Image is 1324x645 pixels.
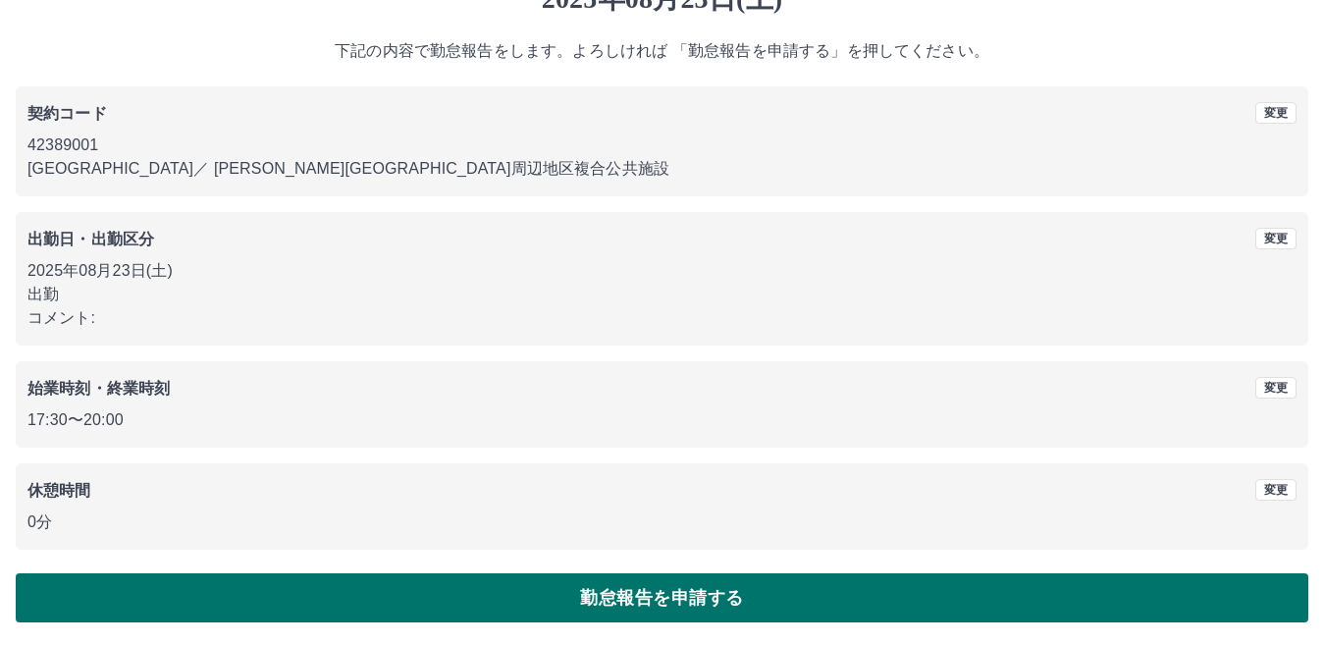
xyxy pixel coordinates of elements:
b: 休憩時間 [27,482,91,499]
p: コメント: [27,306,1297,330]
p: 出勤 [27,283,1297,306]
b: 契約コード [27,105,107,122]
button: 変更 [1255,102,1297,124]
button: 変更 [1255,479,1297,501]
p: 42389001 [27,134,1297,157]
p: 0分 [27,511,1297,534]
b: 始業時刻・終業時刻 [27,380,170,397]
button: 変更 [1255,228,1297,249]
button: 勤怠報告を申請する [16,573,1308,622]
p: 2025年08月23日(土) [27,259,1297,283]
p: [GEOGRAPHIC_DATA] ／ [PERSON_NAME][GEOGRAPHIC_DATA]周辺地区複合公共施設 [27,157,1297,181]
b: 出勤日・出勤区分 [27,231,154,247]
p: 下記の内容で勤怠報告をします。よろしければ 「勤怠報告を申請する」を押してください。 [16,39,1308,63]
p: 17:30 〜 20:00 [27,408,1297,432]
button: 変更 [1255,377,1297,399]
